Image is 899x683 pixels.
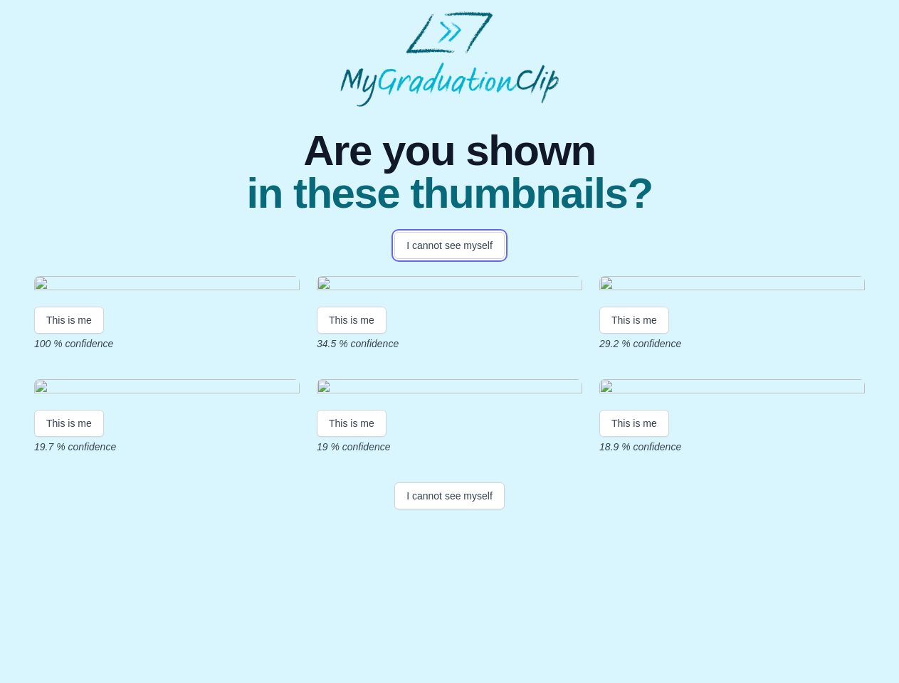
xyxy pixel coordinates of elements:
[599,276,865,295] img: b38fe94a22f2d9941a1c3624e00006c7971252c5.gif
[246,172,652,215] span: in these thumbnails?
[317,276,582,295] img: 24bd32b823648e19ddec31bf7550ddd2c7980669.gif
[394,482,505,509] button: I cannot see myself
[34,410,104,437] button: This is me
[599,410,669,437] button: This is me
[340,11,559,107] img: MyGraduationClip
[317,379,582,398] img: f00d097e87df94730f70b7d5126d4bf7eb61b45c.gif
[599,337,865,351] p: 29.2 % confidence
[34,440,300,454] p: 19.7 % confidence
[599,440,865,454] p: 18.9 % confidence
[34,276,300,295] img: 5f4c8486887d7942e970785ce4b3e09f21a51370.gif
[317,337,582,351] p: 34.5 % confidence
[34,337,300,351] p: 100 % confidence
[394,232,505,259] button: I cannot see myself
[246,129,652,172] span: Are you shown
[34,379,300,398] img: 4ea2db6f2fa3e5a25cabeb2edb47f051283ba40c.gif
[599,379,865,398] img: 314a48d3ce8654e2006af20236ec6a53ff83ea50.gif
[599,307,669,334] button: This is me
[317,307,387,334] button: This is me
[34,307,104,334] button: This is me
[317,440,582,454] p: 19 % confidence
[317,410,387,437] button: This is me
